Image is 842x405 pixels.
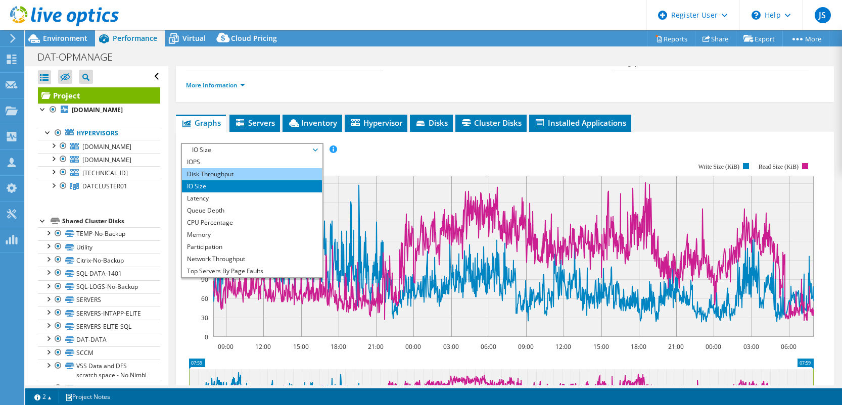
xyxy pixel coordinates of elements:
[38,360,160,382] a: VSS Data and DFS scratch space - No Nimbl
[443,342,459,351] text: 03:00
[706,342,721,351] text: 00:00
[182,168,322,180] li: Disk Throughput
[38,280,160,293] a: SQL-LOGS-No-Backup
[593,342,609,351] text: 15:00
[182,33,206,43] span: Virtual
[38,140,160,153] a: [DOMAIN_NAME]
[182,253,322,265] li: Network Throughput
[288,118,337,128] span: Inventory
[555,342,571,351] text: 12:00
[481,342,496,351] text: 06:00
[235,118,275,128] span: Servers
[518,342,534,351] text: 09:00
[187,144,317,156] span: IO Size
[201,314,208,322] text: 30
[186,81,245,89] a: More Information
[182,205,322,217] li: Queue Depth
[43,33,87,43] span: Environment
[182,265,322,277] li: Top Servers By Page Faults
[759,163,799,170] text: Read Size (KiB)
[695,31,736,46] a: Share
[38,87,160,104] a: Project
[38,320,160,333] a: SERVERS-ELITE-SQL
[534,118,626,128] span: Installed Applications
[38,254,160,267] a: Citrix-No-Backup
[752,11,761,20] svg: \n
[201,275,208,284] text: 90
[182,192,322,205] li: Latency
[38,166,160,179] a: [TECHNICAL_ID]
[38,307,160,320] a: SERVERS-INTAPP-ELITE
[82,142,131,151] span: [DOMAIN_NAME]
[38,180,160,193] a: DATCLUSTER01
[38,104,160,117] a: [DOMAIN_NAME]
[38,293,160,307] a: SERVERS
[38,382,160,395] a: DFS-AUSTIN
[201,294,208,303] text: 60
[782,31,829,46] a: More
[647,31,695,46] a: Reports
[743,342,759,351] text: 03:00
[38,227,160,240] a: TEMP-No-Backup
[255,342,271,351] text: 12:00
[331,342,346,351] text: 18:00
[38,240,160,254] a: Utility
[815,7,831,23] span: JS
[350,118,402,128] span: Hypervisor
[405,342,421,351] text: 00:00
[38,346,160,360] a: SCCM
[58,390,117,403] a: Project Notes
[415,118,448,128] span: Disks
[182,180,322,192] li: IO Size
[33,52,128,63] h1: DAT-OPMANAGE
[182,156,322,168] li: IOPS
[182,217,322,229] li: CPU Percentage
[82,169,128,177] span: [TECHNICAL_ID]
[38,267,160,280] a: SQL-DATA-1401
[82,182,127,190] span: DATCLUSTER01
[231,33,277,43] span: Cloud Pricing
[736,31,783,46] a: Export
[698,163,739,170] text: Write Size (KiB)
[293,342,309,351] text: 15:00
[62,215,160,227] div: Shared Cluster Disks
[205,333,208,341] text: 0
[38,153,160,166] a: [DOMAIN_NAME]
[181,118,221,128] span: Graphs
[218,342,233,351] text: 09:00
[82,156,131,164] span: [DOMAIN_NAME]
[631,342,646,351] text: 18:00
[38,333,160,346] a: DAT-DATA
[460,118,522,128] span: Cluster Disks
[781,342,797,351] text: 06:00
[27,390,59,403] a: 2
[182,241,322,253] li: Participation
[38,127,160,140] a: Hypervisors
[113,33,157,43] span: Performance
[368,342,384,351] text: 21:00
[182,229,322,241] li: Memory
[668,342,684,351] text: 21:00
[72,106,123,114] b: [DOMAIN_NAME]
